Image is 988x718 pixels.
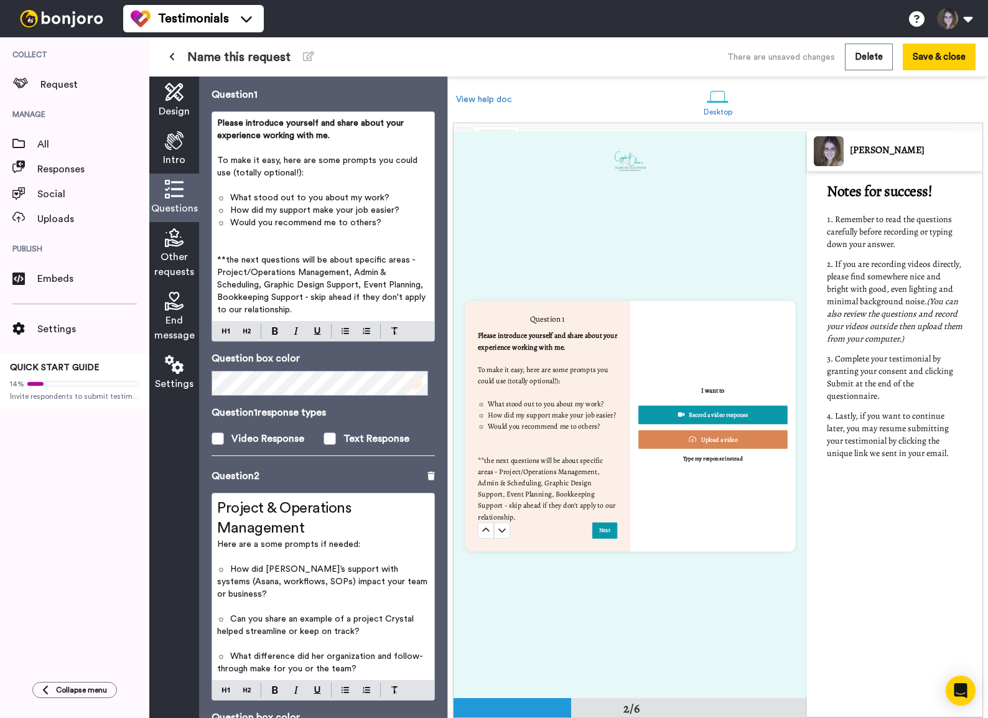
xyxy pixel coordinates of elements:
[217,119,406,140] span: Please introduce yourself and share about your experience working with me.
[827,296,964,345] span: (You can also review the questions and record your videos outside then upload them from your comp...
[704,108,733,116] div: Desktop
[37,162,149,177] span: Responses
[187,49,291,66] span: Name this request
[217,565,430,599] span: ☼ How did [PERSON_NAME]’s support with systems (Asana, workflows, SOPs) impact your team or busin...
[294,327,299,335] img: italic-mark.svg
[615,151,646,171] img: e63cb695-d4e1-4e7a-8e9b-14fabe77891a
[217,615,416,636] span: ☼ Can you share an example of a project Crystal helped streamline or keep on track?
[217,540,360,549] span: Here are a some prompts if needed:
[363,326,370,336] img: numbered-block.svg
[154,249,194,279] span: Other requests
[56,685,107,695] span: Collapse menu
[10,363,100,372] span: QUICK START GUIDE
[314,327,321,335] img: underline-mark.svg
[217,501,355,536] span: Project & Operations Management
[222,685,230,695] img: heading-one-block.svg
[212,351,435,366] p: Question box color
[478,455,617,522] span: **the next questions will be about specific areas - Project/Operations Management, Admin & Schedu...
[363,685,370,695] img: numbered-block.svg
[814,136,844,166] img: Profile Image
[314,686,321,694] img: underline-mark.svg
[478,330,619,352] span: Please introduce yourself and share about your experience working with me.
[37,271,149,286] span: Embeds
[231,431,304,446] div: Video Response
[827,213,954,250] span: Remember to read the questions carefully before recording or typing down your answer.
[217,256,428,314] span: **the next questions will be about specific areas - Project/Operations Management, Admin & Schedu...
[478,410,616,420] span: ☼ How did my support make your job easier?
[163,152,185,167] span: Intro
[212,87,258,102] p: Question 1
[343,431,409,446] div: Text Response
[456,95,512,104] a: View help doc
[602,700,661,717] div: 2/6
[827,258,963,307] span: If you are recording videos directly, please find somewhere nice and bright with good, even light...
[10,391,139,401] span: Invite respondents to submit testimonials
[217,206,399,215] span: ☼ How did my support make your job easier?
[159,104,190,119] span: Design
[272,327,278,335] img: bold-mark.svg
[701,385,724,395] p: I want to
[37,137,149,152] span: All
[10,379,24,389] span: 14%
[592,522,617,538] button: Next
[391,686,398,694] img: clear-format.svg
[294,686,299,694] img: italic-mark.svg
[827,410,951,459] span: Lastly, if you want to continue later, you may resume submitting your testimonial by clicking the...
[155,376,193,391] span: Settings
[243,685,251,695] img: heading-two-block.svg
[478,399,604,409] span: ☼ What stood out to you about my work?
[212,469,259,483] p: Question 2
[272,686,278,694] img: bold-mark.svg
[15,10,108,27] img: bj-logo-header-white.svg
[217,652,423,673] span: ☼ What difference did her organization and follow-through make for you or the team?
[151,201,198,216] span: Questions
[154,313,195,343] span: End message
[217,156,420,177] span: To make it easy, here are some prompts you could use (totally optional!):
[478,421,600,431] span: ☼ Would you recommend me to others?
[40,77,149,92] span: Request
[697,80,739,123] a: Desktop
[827,353,955,402] span: Complete your testimonial by granting your consent and clicking Submit at the end of the question...
[217,218,381,227] span: ☼ Would you recommend me to others?
[222,326,230,336] img: heading-one-block.svg
[243,326,251,336] img: heading-two-block.svg
[342,326,349,336] img: bulleted-block.svg
[478,365,610,386] span: To make it easy, here are some prompts you could use (totally optional!):
[37,187,149,202] span: Social
[683,455,743,463] p: Type my response instead
[212,405,435,420] p: Question 1 response types
[638,430,788,449] button: Upload a video
[158,10,229,27] span: Testimonials
[850,144,982,156] div: [PERSON_NAME]
[478,314,617,325] h4: Question 1
[946,676,976,706] div: Open Intercom Messenger
[37,322,149,337] span: Settings
[131,9,151,29] img: tm-color.svg
[903,44,976,70] button: Save & close
[342,685,349,695] img: bulleted-block.svg
[391,327,398,335] img: clear-format.svg
[827,181,932,201] span: Notes for success!
[638,405,788,424] button: Record a video response
[217,193,389,202] span: ☼ What stood out to you about my work?
[37,212,149,226] span: Uploads
[32,682,117,698] button: Collapse menu
[727,51,835,63] div: There are unsaved changes
[845,44,893,70] button: Delete
[645,409,781,420] div: Record a video response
